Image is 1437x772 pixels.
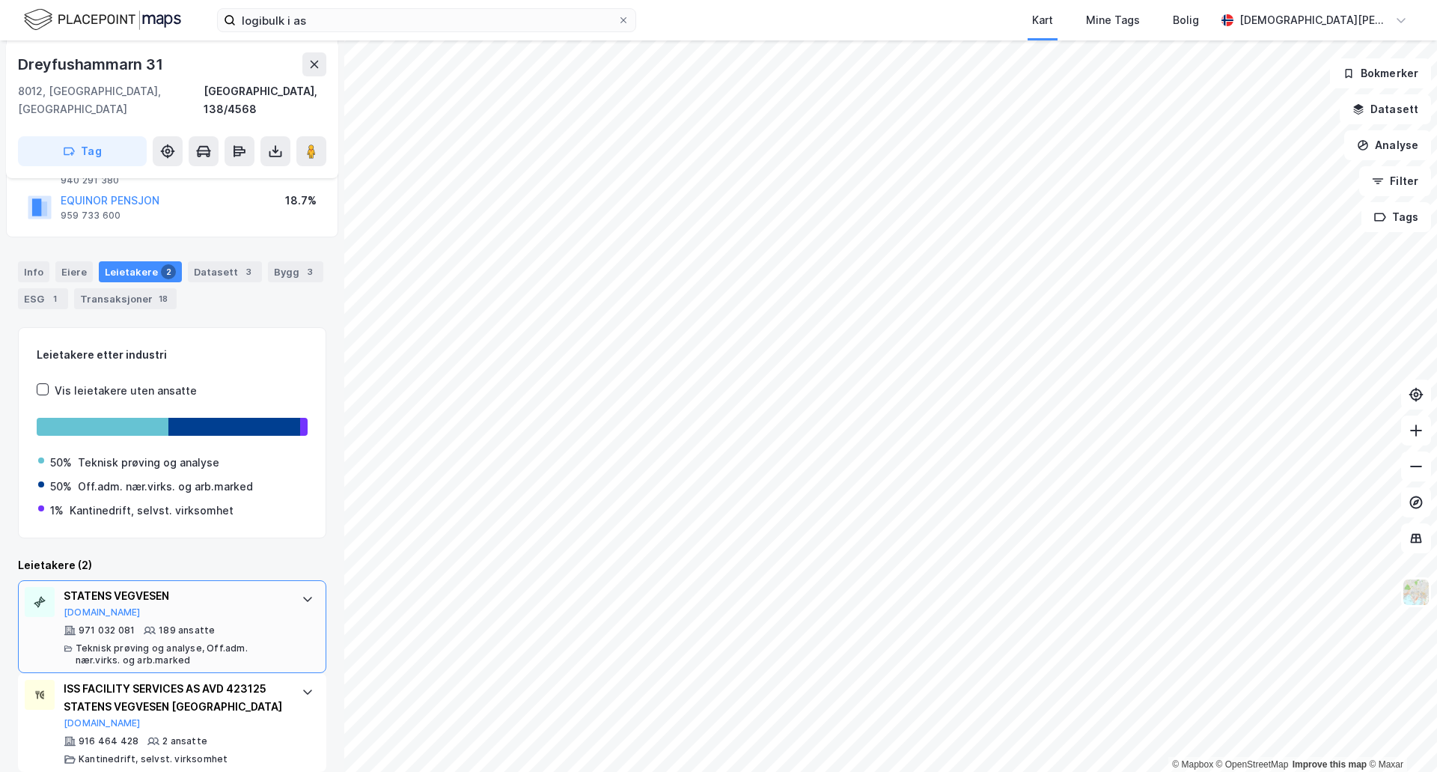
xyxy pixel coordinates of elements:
div: 18 [156,291,171,306]
div: Teknisk prøving og analyse, Off.adm. nær.virks. og arb.marked [76,642,287,666]
button: Filter [1359,166,1431,196]
div: Kontrollprogram for chat [1362,700,1437,772]
div: Leietakere (2) [18,556,326,574]
input: Søk på adresse, matrikkel, gårdeiere, leietakere eller personer [236,9,617,31]
div: STATENS VEGVESEN [64,587,287,605]
div: Info [18,261,49,282]
div: Bolig [1173,11,1199,29]
div: 1 [47,291,62,306]
button: Tag [18,136,147,166]
div: 18.7% [285,192,317,210]
div: 3 [241,264,256,279]
div: 971 032 081 [79,624,135,636]
div: ESG [18,288,68,309]
div: [DEMOGRAPHIC_DATA][PERSON_NAME] [1239,11,1389,29]
button: Bokmerker [1330,58,1431,88]
div: 189 ansatte [159,624,215,636]
div: Eiere [55,261,93,282]
button: Tags [1361,202,1431,232]
a: OpenStreetMap [1216,759,1289,770]
div: Kart [1032,11,1053,29]
div: Kantinedrift, selvst. virksomhet [79,753,228,765]
button: Datasett [1340,94,1431,124]
div: Mine Tags [1086,11,1140,29]
div: ISS FACILITY SERVICES AS AVD 423125 STATENS VEGVESEN [GEOGRAPHIC_DATA] [64,680,287,716]
div: 2 ansatte [162,735,207,747]
div: 8012, [GEOGRAPHIC_DATA], [GEOGRAPHIC_DATA] [18,82,204,118]
div: Kantinedrift, selvst. virksomhet [70,502,234,520]
div: 916 464 428 [79,735,138,747]
div: Teknisk prøving og analyse [78,454,219,472]
button: Analyse [1344,130,1431,160]
div: Transaksjoner [74,288,177,309]
div: [GEOGRAPHIC_DATA], 138/4568 [204,82,326,118]
div: 940 291 380 [61,174,119,186]
img: logo.f888ab2527a4732fd821a326f86c7f29.svg [24,7,181,33]
div: 50% [50,478,72,496]
div: Datasett [188,261,262,282]
div: 2 [161,264,176,279]
div: Leietakere [99,261,182,282]
div: Dreyfushammarn 31 [18,52,166,76]
a: Improve this map [1293,759,1367,770]
div: Vis leietakere uten ansatte [55,382,197,400]
img: Z [1402,578,1430,607]
div: 959 733 600 [61,210,120,222]
a: Mapbox [1172,759,1213,770]
div: 1% [50,502,64,520]
div: Leietakere etter industri [37,346,308,364]
iframe: Chat Widget [1362,700,1437,772]
div: Off.adm. nær.virks. og arb.marked [78,478,253,496]
div: 50% [50,454,72,472]
div: Bygg [268,261,323,282]
div: 3 [302,264,317,279]
button: [DOMAIN_NAME] [64,607,141,618]
button: [DOMAIN_NAME] [64,717,141,729]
